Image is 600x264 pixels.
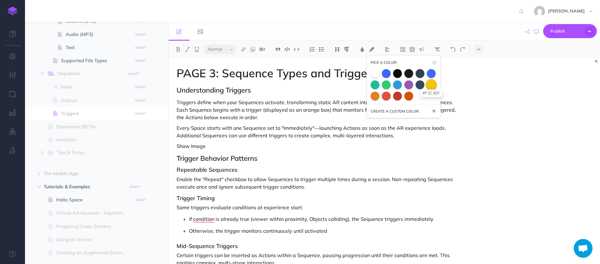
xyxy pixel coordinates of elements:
[177,99,463,121] p: Triggers define when your Sequences activate, transforming static AR content into responsive, int...
[135,33,146,37] small: DRAFT
[384,47,390,52] img: Alignment dropdown menu button
[409,47,415,52] img: Create table button
[133,44,149,51] button: DRAFT
[133,196,149,204] button: DRAFT
[543,24,597,38] button: Publish
[450,47,456,52] img: Undo
[185,47,190,52] img: Italic button
[177,124,463,139] p: Every Space starts with one Sequence set to "Immediately"—launching Actions as soon as the AR exp...
[61,97,131,104] span: Actions
[259,47,265,52] img: Add video button
[550,26,582,36] span: Publish
[56,136,131,144] span: Analytics
[334,47,340,52] img: Headings dropdown button
[344,47,349,52] img: Paragraph button
[460,47,465,52] img: Redo
[294,47,299,52] img: Inline code button
[61,83,131,91] span: Index
[133,97,149,104] button: DRAFT
[545,8,588,14] span: [PERSON_NAME]
[133,31,149,38] button: DRAFT
[175,47,181,52] img: Bold button
[434,47,440,52] img: Clear styles button
[66,44,131,51] span: Text
[66,31,131,38] span: Audio (MP3)
[177,204,463,211] p: Some triggers evaluate conditions at experience start:
[241,47,246,52] img: Link button
[177,243,463,249] h3: Mid-Sequence Triggers
[61,110,131,117] span: Triggers
[177,155,463,162] h2: Trigger Behavior Patterns
[135,112,146,116] small: DRAFT
[319,47,324,52] img: Unordered list button
[135,59,146,63] small: DRAFT
[57,149,122,157] span: Tips & Tricks
[61,57,131,64] span: Supported File Types
[419,47,424,52] img: Callout dropdown menu button
[250,47,256,52] img: Add image button
[369,47,374,52] img: Text background color button
[177,86,463,94] h2: Understanding Triggers
[177,195,463,201] h3: Trigger Timing
[56,249,131,256] span: Creating an Augmented Business Card
[275,47,281,52] img: Blockquote button
[126,70,142,78] button: DRAFT
[133,110,149,117] button: DRAFT
[56,223,131,230] span: Preparing Green Screens
[309,47,315,52] img: Ordered list button
[189,226,463,236] p: Otherwise, the trigger monitors continuously until activated
[133,84,149,91] button: DRAFT
[534,6,545,17] img: 77ccc8640e6810896caf63250b60dd8b.jpg
[177,67,463,79] h1: PAGE 3: Sequence Types and Triggers
[177,167,463,173] h3: Repeatable Sequences
[371,59,397,65] span: PICK A COLOR
[56,196,131,204] span: Hello Space
[128,72,139,76] small: DRAFT
[135,198,146,202] small: DRAFT
[135,85,146,89] small: DRAFT
[56,123,131,130] span: Sequences (BETA)
[44,183,123,190] span: Tutorials & Examples
[56,209,131,217] span: Virtual Art Museum - Importing For All Types
[129,185,140,189] small: DRAFT
[189,214,463,224] p: If condition is already true (viewer within proximity, Objects colliding), the Sequence triggers ...
[133,57,149,64] button: DRAFT
[44,170,123,177] span: The Mobile App
[371,108,419,114] small: CREATE A CUSTOM COLOR
[177,142,463,150] p: Show Image
[8,7,17,15] img: logo-mark.svg
[574,239,592,258] div: Open chat
[135,99,146,103] small: DRAFT
[194,47,200,52] img: Underline button
[57,70,122,78] span: Sequences
[359,47,365,52] img: Text color button
[284,47,290,52] img: Code block button
[56,236,131,243] span: Using an Anchor
[177,175,463,190] p: Enable the "Repeat" checkbox to allow Sequences to trigger multiple times during a session. Non-r...
[135,46,146,50] small: DRAFT
[127,183,142,190] button: DRAFT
